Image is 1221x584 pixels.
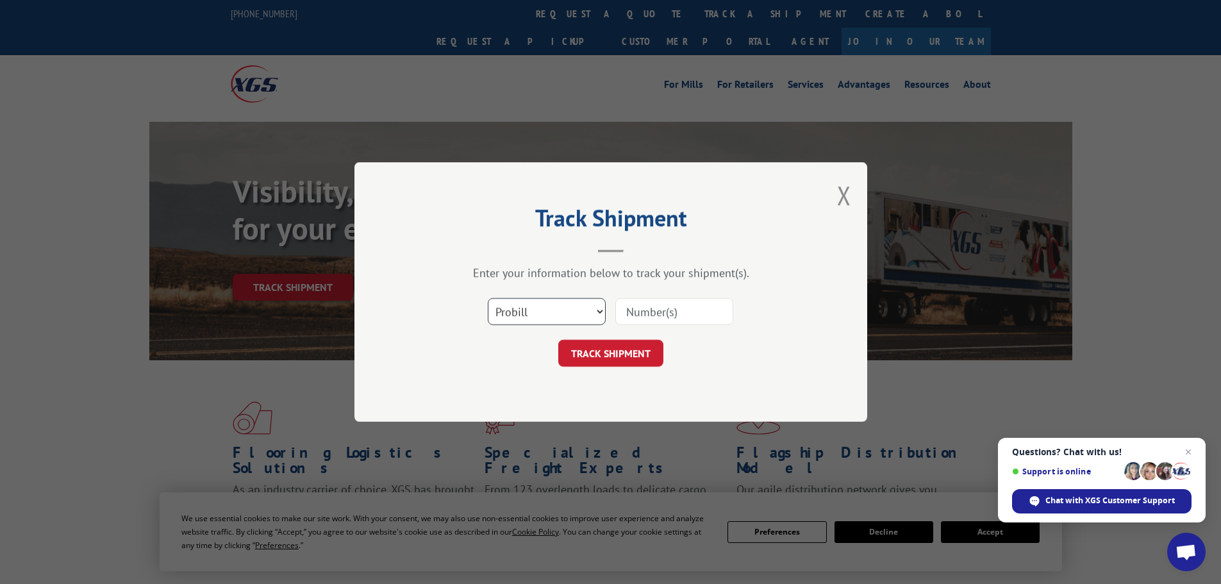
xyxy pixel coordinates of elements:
[1167,533,1206,571] div: Open chat
[419,265,803,280] div: Enter your information below to track your shipment(s).
[1012,467,1120,476] span: Support is online
[1012,489,1192,513] div: Chat with XGS Customer Support
[1012,447,1192,457] span: Questions? Chat with us!
[419,209,803,233] h2: Track Shipment
[615,298,733,325] input: Number(s)
[558,340,663,367] button: TRACK SHIPMENT
[837,178,851,212] button: Close modal
[1181,444,1196,460] span: Close chat
[1045,495,1175,506] span: Chat with XGS Customer Support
